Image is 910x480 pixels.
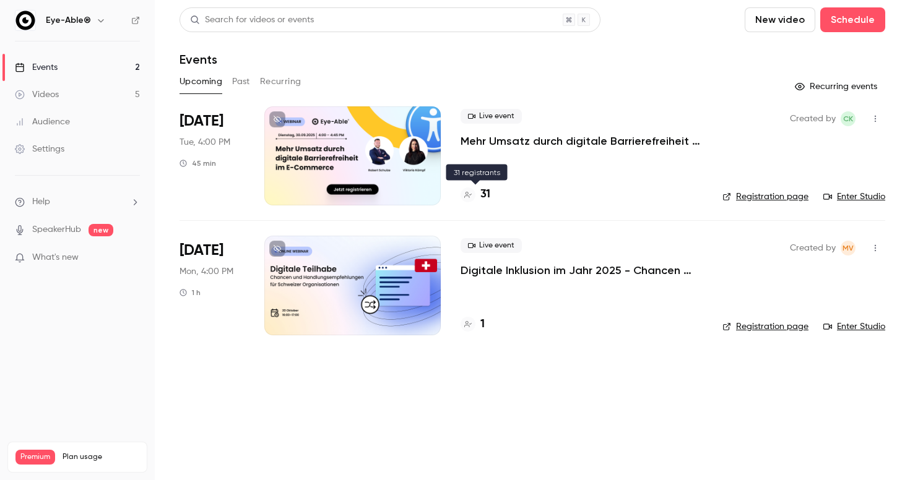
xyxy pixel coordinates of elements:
[89,224,113,236] span: new
[823,320,885,333] a: Enter Studio
[15,195,140,208] li: help-dropdown-opener
[190,14,314,27] div: Search for videos or events
[15,450,55,465] span: Premium
[823,191,885,203] a: Enter Studio
[32,195,50,208] span: Help
[180,52,217,67] h1: Events
[843,241,854,255] span: MV
[32,251,79,264] span: What's new
[232,72,250,92] button: Past
[843,111,853,126] span: CK
[841,111,856,126] span: Carolin Kaulfersch
[790,241,836,255] span: Created by
[461,316,485,333] a: 1
[841,241,856,255] span: Mahdalena Varchenko
[790,111,836,126] span: Created by
[789,77,885,96] button: Recurring events
[480,316,485,333] h4: 1
[722,320,808,333] a: Registration page
[461,238,522,253] span: Live event
[180,111,223,131] span: [DATE]
[461,109,522,124] span: Live event
[180,72,222,92] button: Upcoming
[125,252,140,264] iframe: Noticeable Trigger
[745,7,815,32] button: New video
[180,158,216,168] div: 45 min
[180,136,230,148] span: Tue, 4:00 PM
[480,186,490,203] h4: 31
[15,88,59,101] div: Videos
[180,288,201,298] div: 1 h
[32,223,81,236] a: SpeakerHub
[461,263,703,278] a: Digitale Inklusion im Jahr 2025 - Chancen und Handlungsempfehlungen für Schweizer Organisationen
[820,7,885,32] button: Schedule
[461,134,703,148] a: Mehr Umsatz durch digitale Barrierefreiheit im E-Commerce
[180,236,245,335] div: Oct 20 Mon, 4:00 PM (Europe/Berlin)
[180,241,223,260] span: [DATE]
[260,72,301,92] button: Recurring
[15,11,35,30] img: Eye-Able®
[15,116,70,128] div: Audience
[15,143,64,155] div: Settings
[180,106,245,205] div: Sep 30 Tue, 4:00 PM (Europe/Berlin)
[15,61,58,74] div: Events
[180,265,233,278] span: Mon, 4:00 PM
[63,452,139,462] span: Plan usage
[461,186,490,203] a: 31
[46,14,91,27] h6: Eye-Able®
[722,191,808,203] a: Registration page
